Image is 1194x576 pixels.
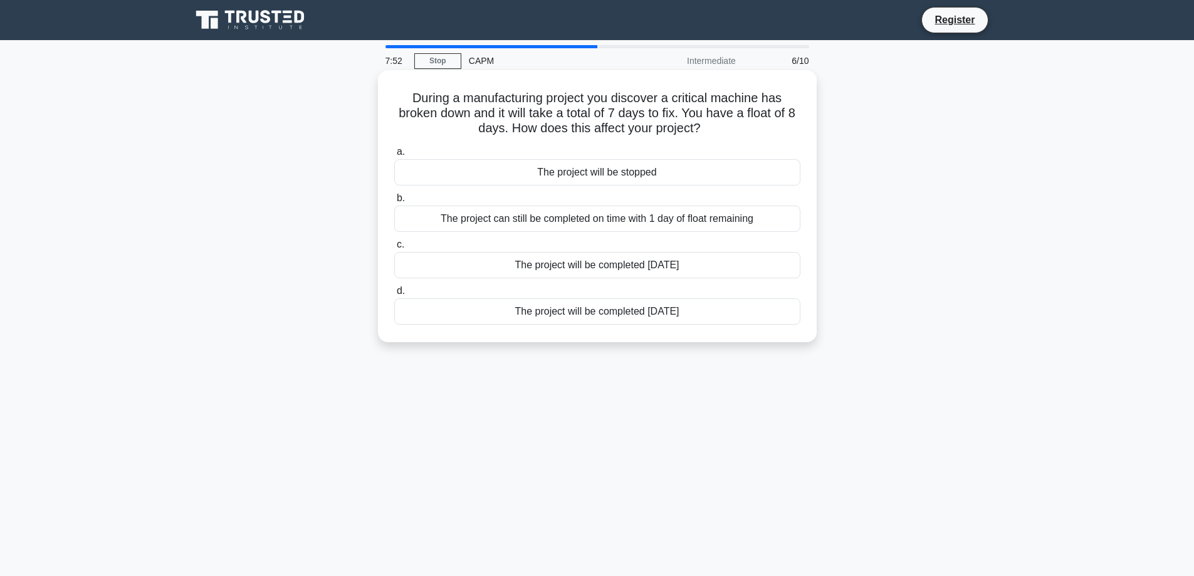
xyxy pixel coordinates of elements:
a: Register [927,12,982,28]
div: 6/10 [743,48,817,73]
div: The project will be stopped [394,159,800,186]
span: b. [397,192,405,203]
span: a. [397,146,405,157]
span: d. [397,285,405,296]
div: The project will be completed [DATE] [394,252,800,278]
div: CAPM [461,48,634,73]
div: 7:52 [378,48,414,73]
div: The project will be completed [DATE] [394,298,800,325]
a: Stop [414,53,461,69]
h5: During a manufacturing project you discover a critical machine has broken down and it will take a... [393,90,802,137]
span: c. [397,239,404,249]
div: Intermediate [634,48,743,73]
div: The project can still be completed on time with 1 day of float remaining [394,206,800,232]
